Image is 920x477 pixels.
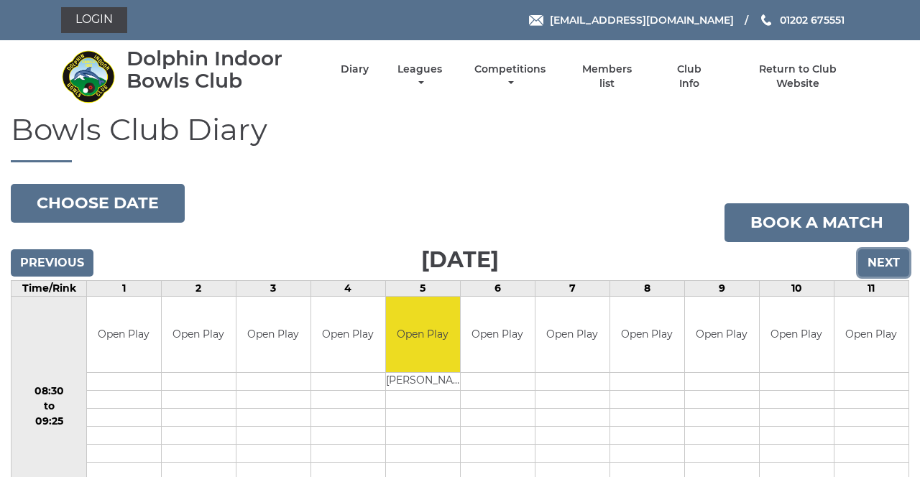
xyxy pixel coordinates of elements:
[666,62,712,91] a: Club Info
[161,281,236,297] td: 2
[574,62,640,91] a: Members list
[761,14,771,26] img: Phone us
[780,14,845,27] span: 01202 675551
[162,297,236,372] td: Open Play
[236,297,310,372] td: Open Play
[310,281,385,297] td: 4
[609,281,684,297] td: 8
[236,281,310,297] td: 3
[61,50,115,103] img: Dolphin Indoor Bowls Club
[11,113,909,162] h1: Bowls Club Diary
[610,297,684,372] td: Open Play
[737,62,859,91] a: Return to Club Website
[471,62,549,91] a: Competitions
[385,281,460,297] td: 5
[87,297,161,372] td: Open Play
[759,12,845,28] a: Phone us 01202 675551
[529,15,543,26] img: Email
[760,297,834,372] td: Open Play
[535,297,609,372] td: Open Play
[386,372,460,390] td: [PERSON_NAME]
[341,62,369,76] a: Diary
[11,281,87,297] td: Time/Rink
[386,297,460,372] td: Open Play
[311,297,385,372] td: Open Play
[685,297,759,372] td: Open Play
[858,249,909,277] input: Next
[535,281,609,297] td: 7
[11,249,93,277] input: Previous
[834,281,908,297] td: 11
[759,281,834,297] td: 10
[394,62,446,91] a: Leagues
[126,47,316,92] div: Dolphin Indoor Bowls Club
[87,281,162,297] td: 1
[529,12,734,28] a: Email [EMAIL_ADDRESS][DOMAIN_NAME]
[834,297,908,372] td: Open Play
[461,297,535,372] td: Open Play
[61,7,127,33] a: Login
[11,184,185,223] button: Choose date
[550,14,734,27] span: [EMAIL_ADDRESS][DOMAIN_NAME]
[460,281,535,297] td: 6
[724,203,909,242] a: Book a match
[684,281,759,297] td: 9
